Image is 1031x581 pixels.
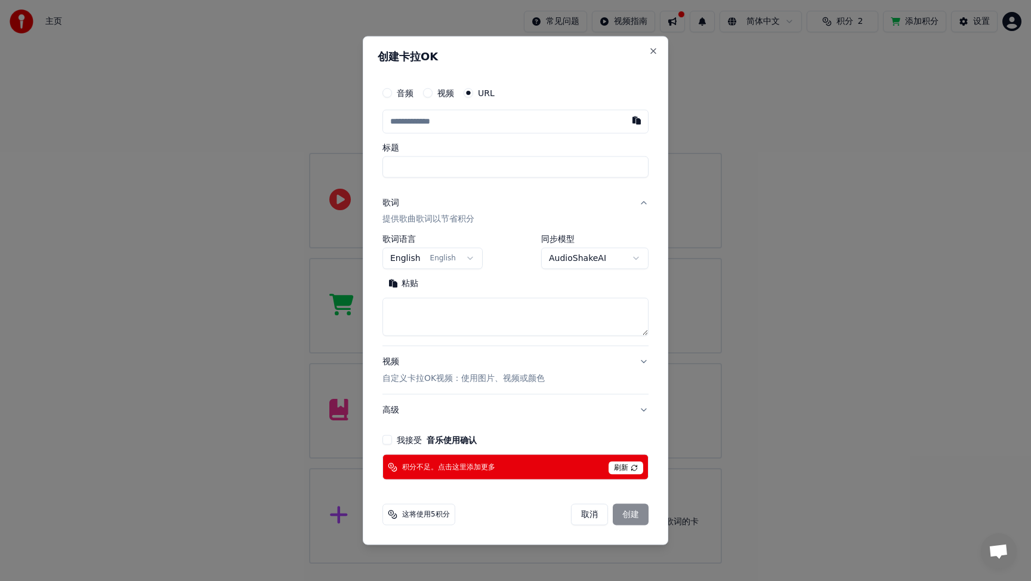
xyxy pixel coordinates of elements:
label: 音频 [397,88,413,97]
label: 视频 [437,88,454,97]
span: 这将使用5积分 [402,510,450,519]
span: 刷新 [609,462,643,475]
div: 视频 [382,356,545,385]
p: 自定义卡拉OK视频：使用图片、视频或颜色 [382,373,545,385]
button: 视频自定义卡拉OK视频：使用图片、视频或颜色 [382,346,649,394]
button: 取消 [571,504,608,525]
span: 积分不足。点击这里添加更多 [402,462,495,472]
label: 同步模型 [541,235,649,243]
label: 歌词语言 [382,235,483,243]
button: 歌词提供歌曲歌词以节省积分 [382,187,649,235]
h2: 创建卡拉OK [378,51,653,62]
button: 高级 [382,395,649,426]
button: 我接受 [427,436,477,444]
label: 标题 [382,143,649,151]
label: 我接受 [397,436,477,444]
label: URL [478,88,495,97]
div: 歌词 [382,196,399,208]
div: 歌词提供歌曲歌词以节省积分 [382,235,649,346]
button: 粘贴 [382,274,424,293]
p: 提供歌曲歌词以节省积分 [382,213,474,225]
